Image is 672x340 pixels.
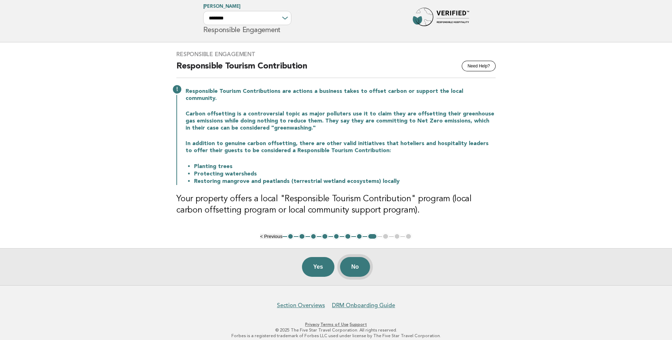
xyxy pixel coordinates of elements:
a: Support [350,322,367,327]
h2: Responsible Tourism Contribution [176,61,496,78]
p: · · [120,322,552,327]
button: 7 [356,233,363,240]
p: Forbes is a registered trademark of Forbes LLC used under license by The Five Star Travel Corpora... [120,333,552,339]
button: 4 [321,233,328,240]
a: [PERSON_NAME] [203,4,241,9]
button: Need Help? [462,61,495,71]
h3: Responsible Engagement [176,51,496,58]
h1: Responsible Engagement [203,5,291,34]
p: © 2025 The Five Star Travel Corporation. All rights reserved. [120,327,552,333]
p: Carbon offsetting is a controversial topic as major polluters use it to claim they are offsetting... [186,111,496,132]
button: No [340,257,370,277]
li: Protecting watersheds [194,170,496,178]
a: Privacy [305,322,319,327]
h3: Your property offers a local "Responsible Tourism Contribution" program (local carbon offsetting ... [176,193,496,216]
a: Section Overviews [277,302,325,309]
button: 1 [287,233,294,240]
button: 2 [298,233,305,240]
p: In addition to genuine carbon offsetting, there are other valid initiatives that hoteliers and ho... [186,140,496,154]
button: 8 [367,233,377,240]
li: Restoring mangrove and peatlands (terrestrial wetland ecosystems) locally [194,178,496,185]
p: Responsible Tourism Contributions are actions a business takes to offset carbon or support the lo... [186,88,496,102]
a: Terms of Use [320,322,349,327]
button: 5 [333,233,340,240]
button: 6 [344,233,351,240]
a: DRM Onboarding Guide [332,302,395,309]
button: < Previous [260,234,282,239]
img: Forbes Travel Guide [413,8,469,30]
button: 3 [310,233,317,240]
li: Planting trees [194,163,496,170]
button: Yes [302,257,334,277]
